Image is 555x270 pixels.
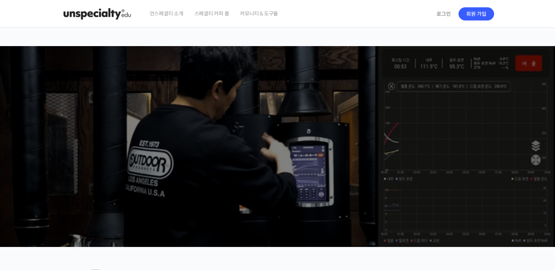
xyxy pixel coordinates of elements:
p: 시간과 장소에 구애받지 않고, 검증된 커리큘럼으로 [7,152,548,162]
a: 로그인 [432,5,455,22]
a: 회원 가입 [459,7,494,20]
p: [PERSON_NAME]을 다하는 당신을 위해, 최고와 함께 만든 커피 클래스 [7,112,548,149]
